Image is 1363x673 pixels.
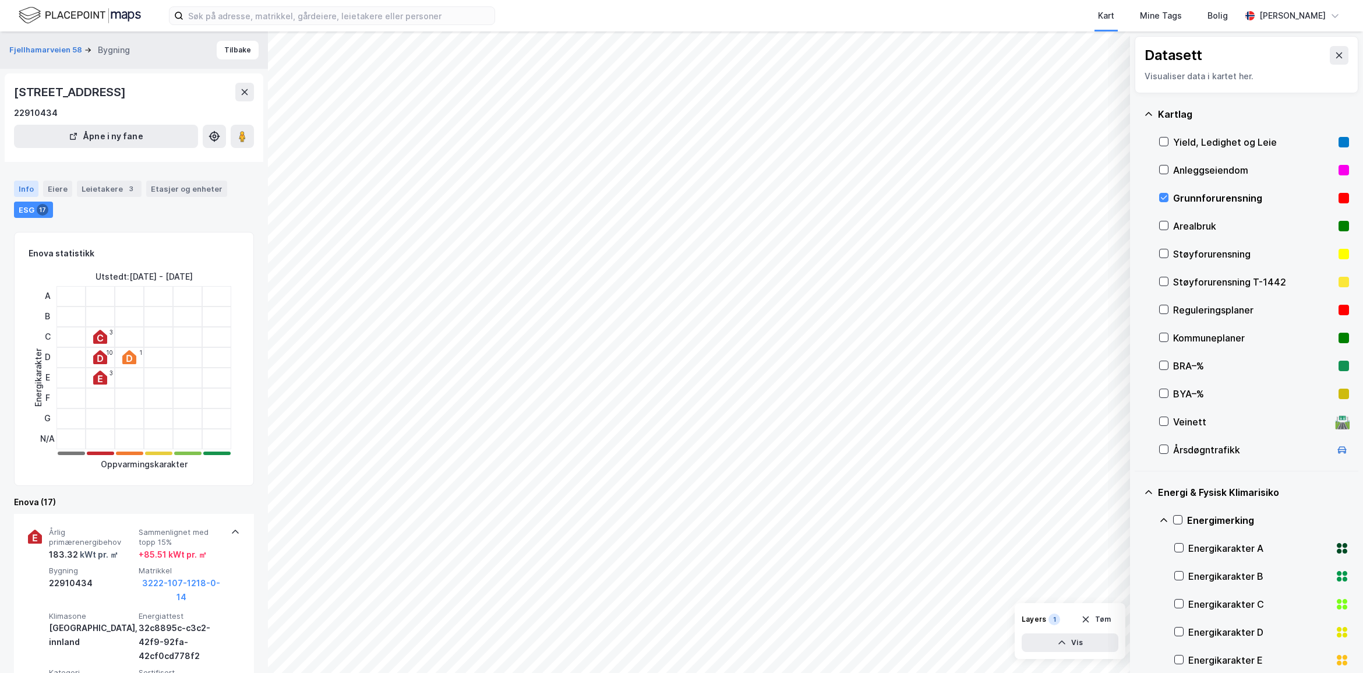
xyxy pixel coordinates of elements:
[14,495,254,509] div: Enova (17)
[40,388,55,408] div: F
[1173,275,1334,289] div: Støyforurensning T-1442
[49,566,134,576] span: Bygning
[1207,9,1228,23] div: Bolig
[78,548,118,562] div: kWt pr. ㎡
[1098,9,1114,23] div: Kart
[29,246,94,260] div: Enova statistikk
[110,329,113,336] div: 3
[1145,46,1202,65] div: Datasett
[101,457,188,471] div: Oppvarmingskarakter
[125,183,137,195] div: 3
[1173,135,1334,149] div: Yield, Ledighet og Leie
[1022,633,1118,652] button: Vis
[1145,69,1348,83] div: Visualiser data i kartet her.
[14,125,198,148] button: Åpne i ny fane
[40,327,55,347] div: C
[1305,617,1363,673] iframe: Chat Widget
[1188,597,1330,611] div: Energikarakter C
[40,429,55,449] div: N/A
[1158,107,1349,121] div: Kartlag
[1188,625,1330,639] div: Energikarakter D
[40,306,55,327] div: B
[1173,443,1330,457] div: Årsdøgntrafikk
[43,181,72,197] div: Eiere
[139,349,142,356] div: 1
[1334,414,1350,429] div: 🛣️
[37,204,48,216] div: 17
[1048,614,1060,625] div: 1
[1259,9,1326,23] div: [PERSON_NAME]
[106,349,113,356] div: 10
[110,369,113,376] div: 3
[139,621,224,663] div: 32c8895c-c3c2-42f9-92fa-42cf0cd778f2
[98,43,130,57] div: Bygning
[1173,415,1330,429] div: Veinett
[49,611,134,621] span: Klimasone
[1173,219,1334,233] div: Arealbruk
[14,202,53,218] div: ESG
[1173,331,1334,345] div: Kommuneplaner
[49,548,118,562] div: 183.32
[139,576,224,604] button: 3222-107-1218-0-14
[40,408,55,429] div: G
[1173,191,1334,205] div: Grunnforurensning
[1187,513,1349,527] div: Energimerking
[139,611,224,621] span: Energiattest
[139,527,224,548] span: Sammenlignet med topp 15%
[1188,541,1330,555] div: Energikarakter A
[49,576,134,590] div: 22910434
[1140,9,1182,23] div: Mine Tags
[1173,387,1334,401] div: BYA–%
[31,348,45,407] div: Energikarakter
[1305,617,1363,673] div: Kontrollprogram for chat
[1173,303,1334,317] div: Reguleringsplaner
[139,548,207,562] div: + 85.51 kWt pr. ㎡
[1173,359,1334,373] div: BRA–%
[1022,615,1046,624] div: Layers
[40,368,55,388] div: E
[1074,610,1118,629] button: Tøm
[1188,569,1330,583] div: Energikarakter B
[96,270,193,284] div: Utstedt : [DATE] - [DATE]
[14,83,128,101] div: [STREET_ADDRESS]
[40,347,55,368] div: D
[14,181,38,197] div: Info
[19,5,141,26] img: logo.f888ab2527a4732fd821a326f86c7f29.svg
[14,106,58,120] div: 22910434
[49,527,134,548] span: Årlig primærenergibehov
[1158,485,1349,499] div: Energi & Fysisk Klimarisiko
[139,566,224,576] span: Matrikkel
[1173,247,1334,261] div: Støyforurensning
[151,184,223,194] div: Etasjer og enheter
[183,7,495,24] input: Søk på adresse, matrikkel, gårdeiere, leietakere eller personer
[49,621,134,649] div: [GEOGRAPHIC_DATA], innland
[40,286,55,306] div: A
[9,44,84,56] button: Fjellhamarveien 58
[217,41,259,59] button: Tilbake
[77,181,142,197] div: Leietakere
[1188,653,1330,667] div: Energikarakter E
[1173,163,1334,177] div: Anleggseiendom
